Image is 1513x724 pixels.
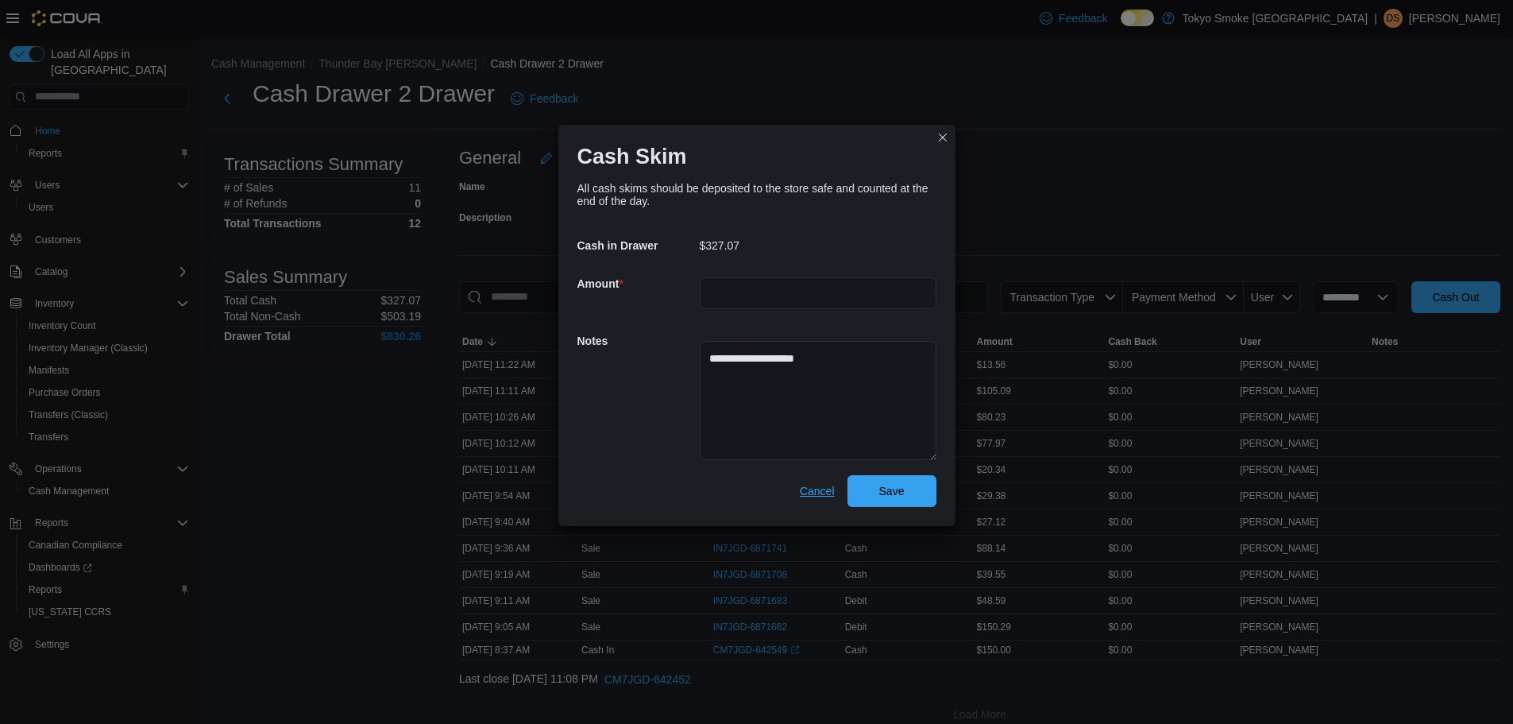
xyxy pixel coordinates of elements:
[700,239,740,252] p: $327.07
[933,128,952,147] button: Closes this modal window
[577,230,697,261] h5: Cash in Drawer
[800,483,835,499] span: Cancel
[577,144,687,169] h1: Cash Skim
[847,475,936,507] button: Save
[879,483,905,499] span: Save
[577,268,697,300] h5: Amount
[793,475,841,507] button: Cancel
[577,325,697,357] h5: Notes
[577,182,936,207] div: All cash skims should be deposited to the store safe and counted at the end of the day.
